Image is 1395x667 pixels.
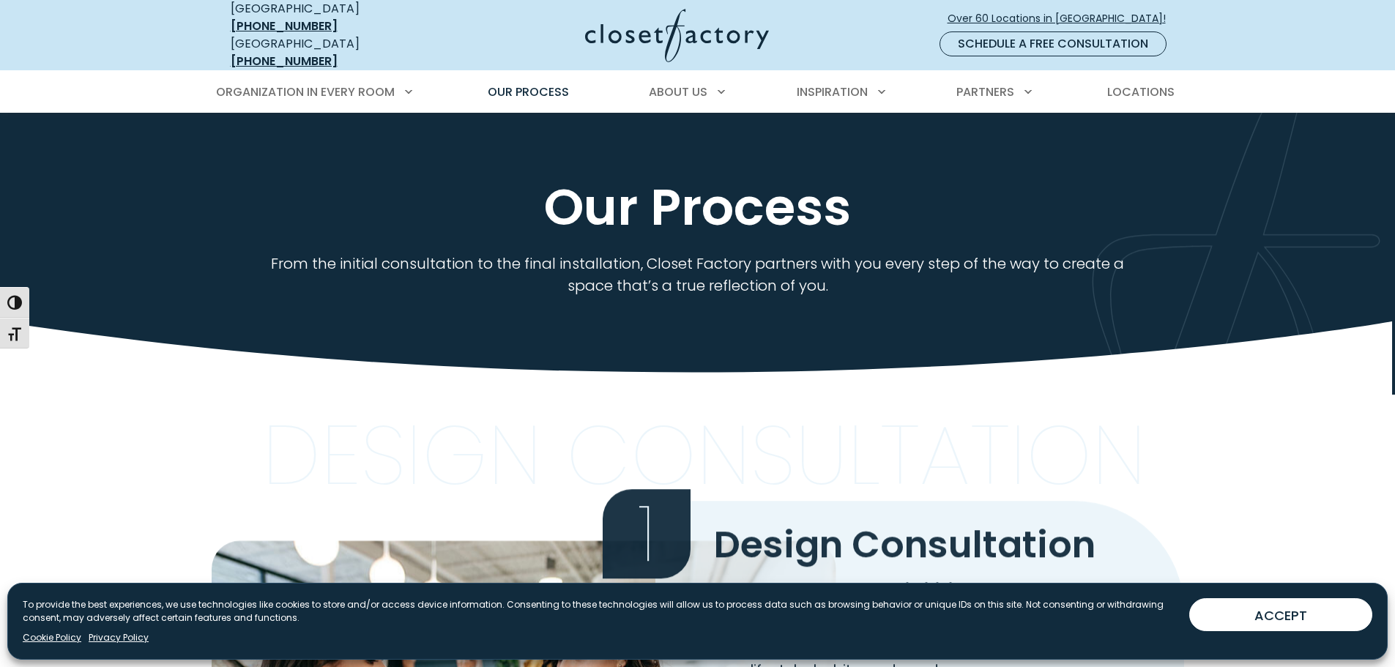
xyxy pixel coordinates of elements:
a: Over 60 Locations in [GEOGRAPHIC_DATA]! [947,6,1178,31]
a: [PHONE_NUMBER] [231,18,338,34]
p: To provide the best experiences, we use technologies like cookies to store and/or access device i... [23,598,1178,625]
a: [PHONE_NUMBER] [231,53,338,70]
a: Schedule a Free Consultation [940,31,1167,56]
span: We Explore the Possibilities [714,578,975,605]
span: Over 60 Locations in [GEOGRAPHIC_DATA]! [948,11,1178,26]
div: [GEOGRAPHIC_DATA] [231,35,443,70]
nav: Primary Menu [206,72,1190,113]
p: Design Consultation [262,424,1146,487]
a: Privacy Policy [89,631,149,644]
span: Our Process [488,83,569,100]
span: Partners [956,83,1014,100]
span: Design Consultation [714,518,1095,570]
h1: Our Process [228,179,1168,235]
a: Cookie Policy [23,631,81,644]
span: About Us [649,83,707,100]
span: Locations [1107,83,1175,100]
button: ACCEPT [1189,598,1372,631]
img: Closet Factory Logo [585,9,769,62]
p: From the initial consultation to the final installation, Closet Factory partners with you every s... [267,253,1128,297]
span: Inspiration [797,83,868,100]
span: 1 [603,489,691,578]
span: Organization in Every Room [216,83,395,100]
